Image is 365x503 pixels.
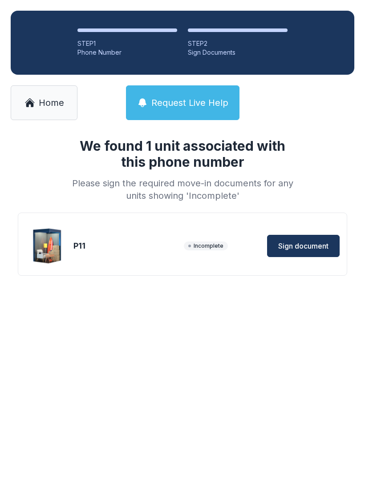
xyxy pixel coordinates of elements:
span: Home [39,97,64,109]
div: P11 [73,240,180,252]
span: Request Live Help [151,97,228,109]
div: STEP 2 [188,39,288,48]
div: Sign Documents [188,48,288,57]
h1: We found 1 unit associated with this phone number [69,138,296,170]
div: Phone Number [77,48,177,57]
div: Please sign the required move-in documents for any units showing 'Incomplete' [69,177,296,202]
span: Sign document [278,241,328,251]
div: STEP 1 [77,39,177,48]
span: Incomplete [184,241,228,250]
